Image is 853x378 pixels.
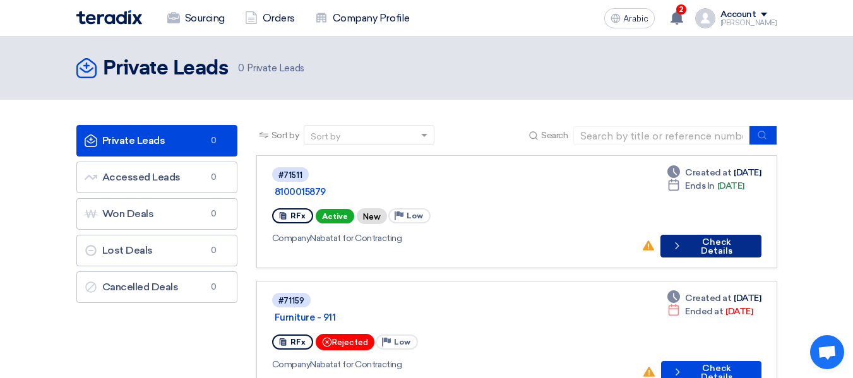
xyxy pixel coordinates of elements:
[290,338,306,346] font: RFx
[720,9,756,20] font: Account
[310,359,402,370] font: Nabatat for Contracting
[102,171,181,183] font: Accessed Leads
[103,59,229,79] font: Private Leads
[263,12,295,24] font: Orders
[102,134,165,146] font: Private Leads
[685,306,723,317] font: Ended at
[185,12,225,24] font: Sourcing
[660,235,761,257] button: Check Details
[332,338,368,348] font: Rejected
[102,244,153,256] font: Lost Deals
[275,186,326,198] font: 8100015879
[573,126,750,145] input: Search by title or reference number
[541,130,568,141] font: Search
[76,125,237,157] a: Private Leads0
[157,4,235,32] a: Sourcing
[275,312,336,323] font: Furniture - 911
[623,13,648,24] font: Arabic
[76,10,142,25] img: Teradix logo
[76,162,237,193] a: Accessed Leads0
[685,293,731,304] font: Created at
[701,237,732,256] font: Check Details
[695,8,715,28] img: profile_test.png
[211,209,217,218] font: 0
[102,208,154,220] font: Won Deals
[211,282,217,292] font: 0
[238,62,244,74] font: 0
[76,271,237,303] a: Cancelled Deals0
[333,12,410,24] font: Company Profile
[275,186,590,198] a: 8100015879
[76,198,237,230] a: Won Deals0
[394,338,410,346] font: Low
[685,167,731,178] font: Created at
[76,235,237,266] a: Lost Deals0
[310,233,402,244] font: Nabatat for Contracting
[247,62,304,74] font: Private Leads
[734,293,761,304] font: [DATE]
[717,180,744,191] font: [DATE]
[363,212,381,221] font: New
[272,233,311,244] font: Company
[810,335,844,369] div: Open chat
[725,306,753,317] font: [DATE]
[322,212,348,221] font: Active
[604,8,655,28] button: Arabic
[211,172,217,182] font: 0
[679,5,683,14] font: 2
[407,211,423,220] font: Low
[278,296,304,305] font: #71159
[235,4,305,32] a: Orders
[211,245,217,255] font: 0
[311,131,340,142] font: Sort by
[102,281,179,293] font: Cancelled Deals
[720,19,777,27] font: [PERSON_NAME]
[275,312,590,323] a: Furniture - 911
[734,167,761,178] font: [DATE]
[272,359,311,370] font: Company
[278,170,302,180] font: #71511
[685,180,715,191] font: Ends In
[211,136,217,145] font: 0
[271,130,299,141] font: Sort by
[290,211,306,220] font: RFx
